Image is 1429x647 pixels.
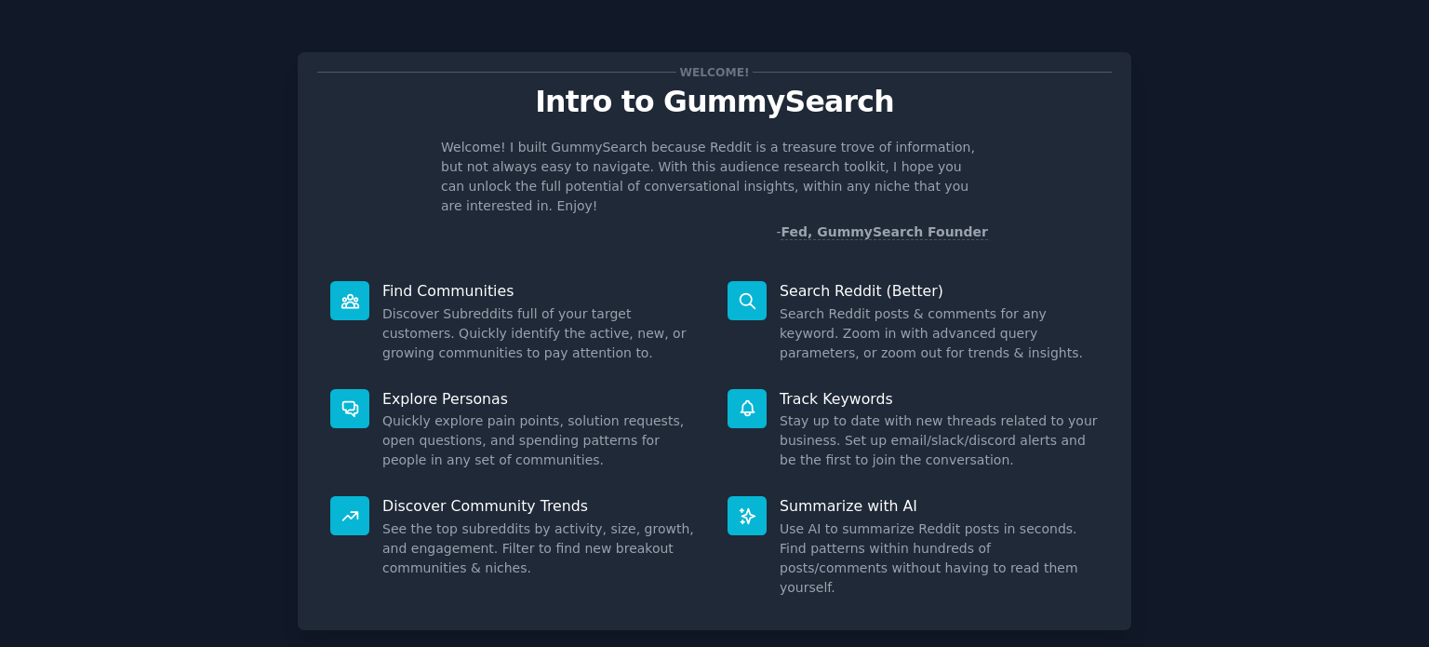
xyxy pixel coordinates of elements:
p: Explore Personas [382,389,701,409]
a: Fed, GummySearch Founder [781,224,988,240]
dd: Quickly explore pain points, solution requests, open questions, and spending patterns for people ... [382,411,701,470]
dd: Discover Subreddits full of your target customers. Quickly identify the active, new, or growing c... [382,304,701,363]
dd: Stay up to date with new threads related to your business. Set up email/slack/discord alerts and ... [780,411,1099,470]
p: Search Reddit (Better) [780,281,1099,301]
p: Summarize with AI [780,496,1099,516]
p: Find Communities [382,281,701,301]
span: Welcome! [676,62,753,82]
div: - [776,222,988,242]
p: Discover Community Trends [382,496,701,516]
p: Intro to GummySearch [317,86,1112,118]
p: Track Keywords [780,389,1099,409]
dd: Use AI to summarize Reddit posts in seconds. Find patterns within hundreds of posts/comments with... [780,519,1099,598]
dd: See the top subreddits by activity, size, growth, and engagement. Filter to find new breakout com... [382,519,701,578]
p: Welcome! I built GummySearch because Reddit is a treasure trove of information, but not always ea... [441,138,988,216]
dd: Search Reddit posts & comments for any keyword. Zoom in with advanced query parameters, or zoom o... [780,304,1099,363]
